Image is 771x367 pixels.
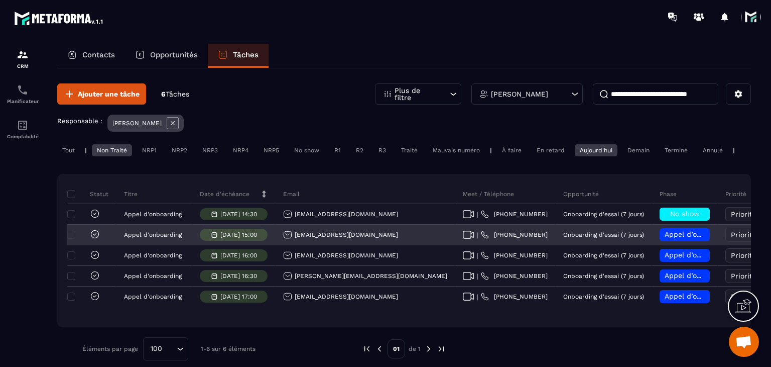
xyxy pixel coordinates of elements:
p: | [490,147,492,154]
p: Onboarding d'essai (7 jours) [563,252,644,259]
p: 1-6 sur 6 éléments [201,345,255,352]
p: [DATE] 16:00 [220,252,257,259]
p: Responsable : [57,117,102,125]
p: Éléments par page [82,345,138,352]
a: [PHONE_NUMBER] [481,210,548,218]
p: Onboarding d'essai (7 jours) [563,231,644,238]
p: Opportunité [563,190,599,198]
span: | [477,231,478,239]
span: | [477,211,478,218]
p: Onboarding d'essai (7 jours) [563,272,644,280]
div: Traité [396,144,423,156]
a: formationformationCRM [3,41,43,76]
p: Date d’échéance [200,190,249,198]
p: Tâches [233,50,259,59]
div: No show [289,144,324,156]
span: 100 [147,343,166,354]
div: Non Traité [92,144,132,156]
p: Titre [124,190,138,198]
div: NRP5 [259,144,284,156]
span: Appel d’onboarding planifié [665,271,759,280]
p: Planificateur [3,99,43,104]
img: logo [14,9,104,27]
div: R3 [373,144,391,156]
input: Search for option [166,343,174,354]
p: Plus de filtre [395,87,439,101]
p: Contacts [82,50,115,59]
div: Demain [622,144,655,156]
img: prev [375,344,384,353]
div: Mauvais numéro [428,144,485,156]
span: No show [670,210,700,218]
p: Meet / Téléphone [463,190,514,198]
div: NRP2 [167,144,192,156]
span: | [477,252,478,259]
a: Contacts [57,44,125,68]
img: accountant [17,119,29,131]
span: | [477,293,478,301]
div: Search for option [143,337,188,360]
div: NRP3 [197,144,223,156]
p: | [85,147,87,154]
div: Annulé [698,144,728,156]
div: NRP1 [137,144,162,156]
p: Appel d'onboarding [124,231,182,238]
span: Priorité [731,251,756,259]
span: Priorité [731,231,756,239]
p: 01 [388,339,405,358]
p: Appel d'onboarding [124,293,182,300]
span: Appel d’onboarding planifié [665,251,759,259]
img: formation [17,49,29,61]
div: Aujourd'hui [575,144,617,156]
p: [DATE] 15:00 [220,231,257,238]
p: 6 [161,89,189,99]
img: next [424,344,433,353]
p: [DATE] 16:30 [220,272,257,280]
span: Ajouter une tâche [78,89,140,99]
a: [PHONE_NUMBER] [481,231,548,239]
div: Terminé [660,144,693,156]
p: Appel d'onboarding [124,211,182,218]
p: [DATE] 14:30 [220,211,257,218]
p: Statut [70,190,108,198]
span: | [477,272,478,280]
div: R2 [351,144,368,156]
span: Appel d’onboarding planifié [665,292,759,300]
p: [DATE] 17:00 [220,293,257,300]
div: En retard [532,144,570,156]
a: [PHONE_NUMBER] [481,293,548,301]
p: [PERSON_NAME] [112,120,162,127]
a: Tâches [208,44,269,68]
p: CRM [3,63,43,69]
span: Priorité [731,210,756,218]
a: accountantaccountantComptabilité [3,112,43,147]
a: [PHONE_NUMBER] [481,272,548,280]
p: de 1 [409,345,421,353]
p: Priorité [725,190,746,198]
p: Phase [660,190,677,198]
p: Opportunités [150,50,198,59]
img: scheduler [17,84,29,96]
img: prev [362,344,371,353]
div: R1 [329,144,346,156]
p: Appel d'onboarding [124,272,182,280]
div: NRP4 [228,144,253,156]
img: next [437,344,446,353]
p: | [733,147,735,154]
p: [PERSON_NAME] [491,90,548,98]
span: Tâches [166,90,189,98]
button: Ajouter une tâche [57,83,146,105]
a: [PHONE_NUMBER] [481,251,548,259]
p: Onboarding d'essai (7 jours) [563,293,644,300]
span: Appel d’onboarding planifié [665,230,759,238]
div: À faire [497,144,527,156]
a: Ouvrir le chat [729,327,759,357]
span: Priorité [731,272,756,280]
p: Comptabilité [3,134,43,139]
a: schedulerschedulerPlanificateur [3,76,43,112]
div: Tout [57,144,80,156]
a: Opportunités [125,44,208,68]
p: Onboarding d'essai (7 jours) [563,211,644,218]
p: Appel d'onboarding [124,252,182,259]
p: Email [283,190,300,198]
